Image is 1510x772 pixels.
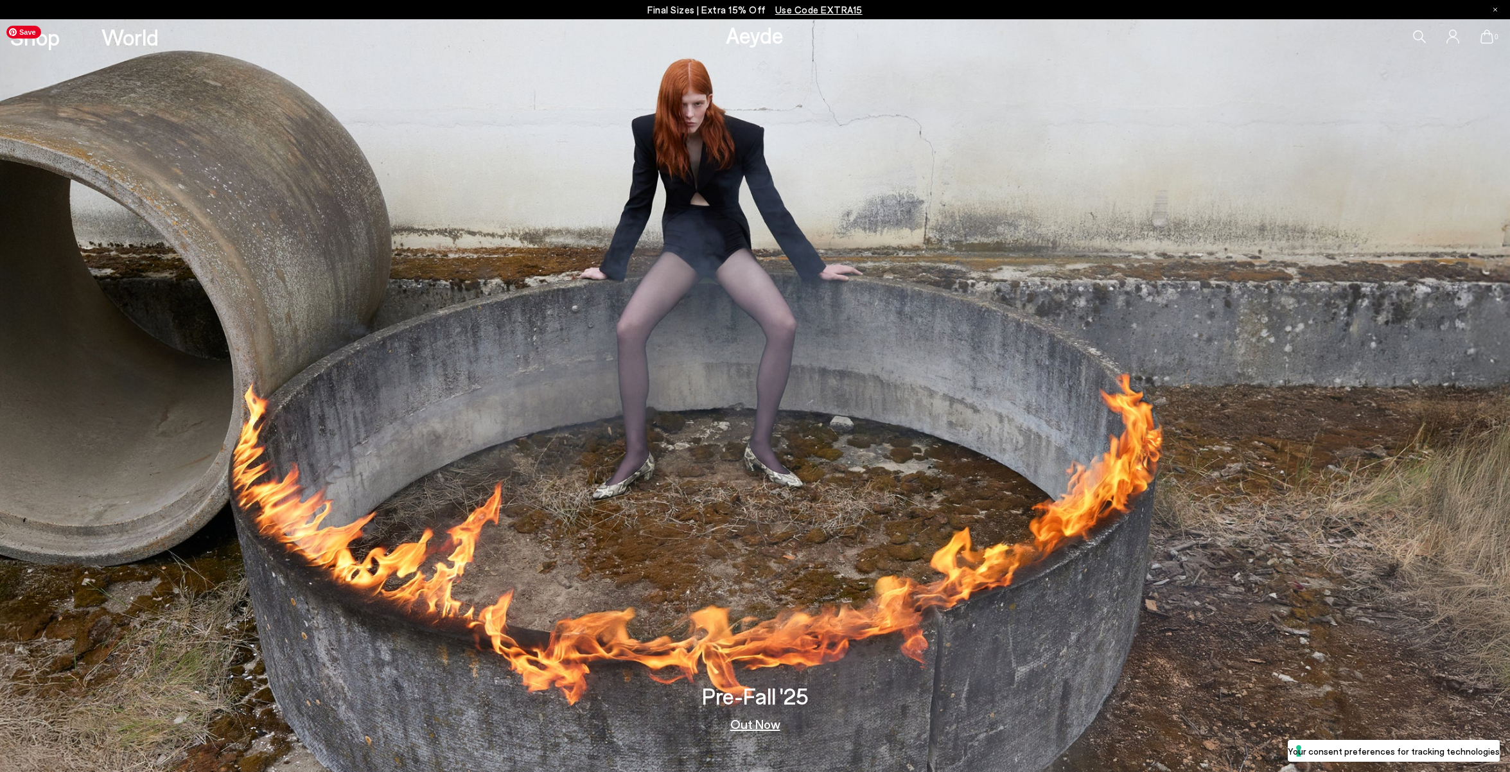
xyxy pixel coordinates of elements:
[1288,740,1500,762] button: Your consent preferences for tracking technologies
[726,21,784,48] a: Aeyde
[10,26,60,48] a: Shop
[1480,30,1493,44] a: 0
[1288,744,1500,758] label: Your consent preferences for tracking technologies
[775,4,863,15] span: Navigate to /collections/ss25-final-sizes
[1493,33,1500,40] span: 0
[101,26,159,48] a: World
[6,26,41,39] span: Save
[647,2,863,18] p: Final Sizes | Extra 15% Off
[730,717,780,730] a: Out Now
[702,685,809,707] h3: Pre-Fall '25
